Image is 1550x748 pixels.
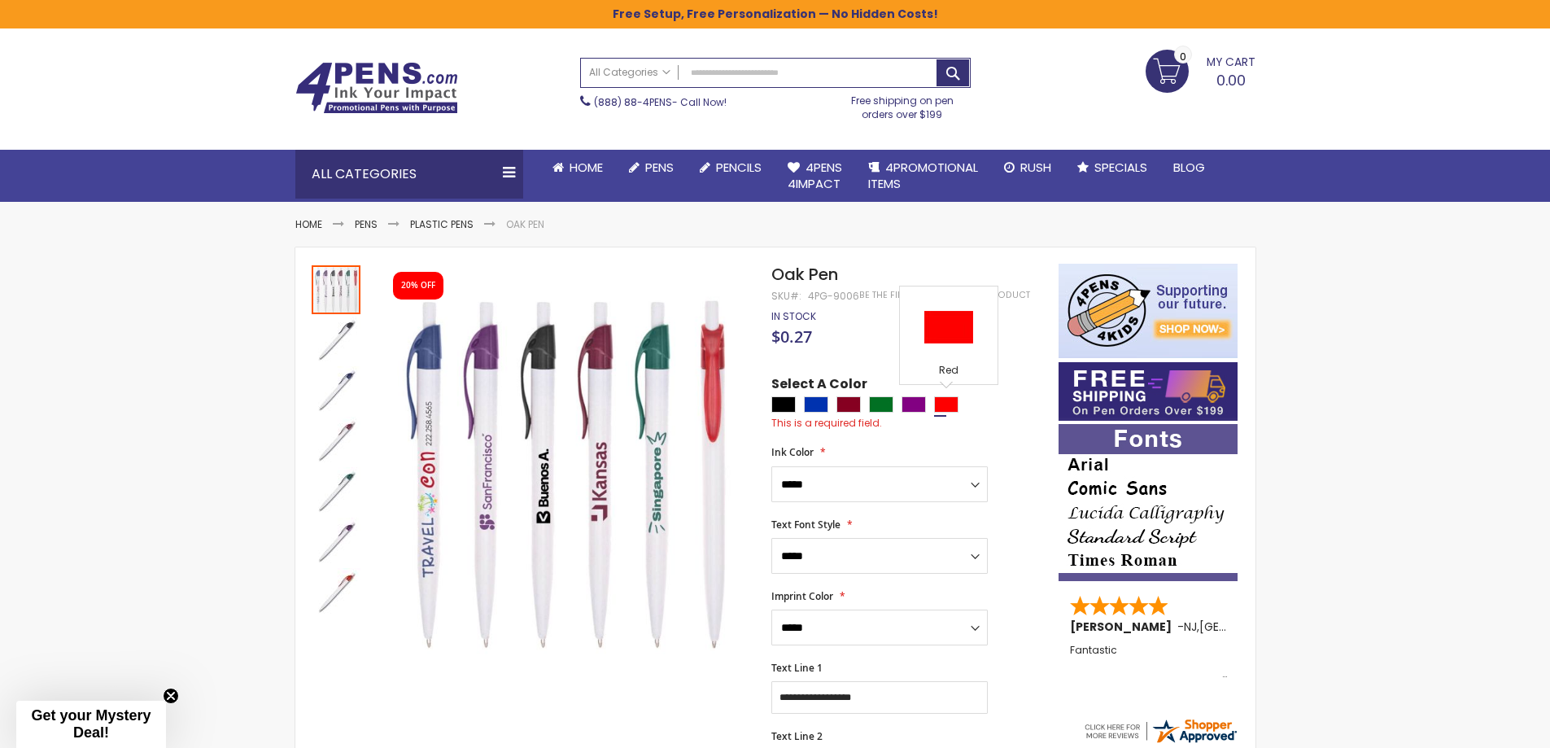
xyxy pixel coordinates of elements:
[312,467,360,516] img: Oak Pen
[859,289,1030,301] a: Be the first to review this product
[539,150,616,186] a: Home
[589,66,670,79] span: All Categories
[771,729,823,743] span: Text Line 2
[570,159,603,176] span: Home
[1082,716,1238,746] img: 4pens.com widget logo
[788,159,842,192] span: 4Pens 4impact
[312,316,360,365] img: Oak Pen
[771,417,1041,430] div: This is a required field.
[401,280,435,291] div: 20% OFF
[1094,159,1147,176] span: Specials
[775,150,855,203] a: 4Pens4impact
[312,568,360,617] img: Oak Pen
[31,707,151,741] span: Get your Mystery Deal!
[594,95,727,109] span: - Call Now!
[904,364,993,380] div: Red
[312,314,362,365] div: Oak Pen
[312,516,362,566] div: Oak Pen
[1184,619,1197,635] span: NJ
[355,217,378,231] a: Pens
[771,289,801,303] strong: SKU
[295,150,523,199] div: All Categories
[16,701,166,748] div: Get your Mystery Deal!Close teaser
[312,366,360,415] img: Oak Pen
[312,466,362,516] div: Oak Pen
[1160,150,1218,186] a: Blog
[312,264,362,314] div: Oak Pen
[934,396,958,413] div: Red
[163,688,179,704] button: Close teaser
[771,518,840,531] span: Text Font Style
[645,159,674,176] span: Pens
[1059,424,1238,581] img: font-personalization-examples
[312,365,362,415] div: Oak Pen
[1180,49,1186,64] span: 0
[1173,159,1205,176] span: Blog
[1059,264,1238,358] img: 4pens 4 kids
[836,396,861,413] div: Burgundy
[716,159,762,176] span: Pencils
[581,59,679,85] a: All Categories
[771,375,867,397] span: Select A Color
[808,290,859,303] div: 4PG-9006
[869,396,893,413] div: Green
[594,95,672,109] a: (888) 88-4PENS
[1146,50,1255,90] a: 0.00 0
[312,417,360,466] img: Oak Pen
[312,415,362,466] div: Oak Pen
[295,217,322,231] a: Home
[771,445,814,459] span: Ink Color
[804,396,828,413] div: Blue
[902,396,926,413] div: Purple
[771,263,838,286] span: Oak Pen
[312,566,360,617] div: Oak Pen
[1199,619,1319,635] span: [GEOGRAPHIC_DATA]
[1070,619,1177,635] span: [PERSON_NAME]
[771,661,823,675] span: Text Line 1
[1059,362,1238,421] img: Free shipping on orders over $199
[506,218,544,231] li: Oak Pen
[771,326,812,348] span: $0.27
[295,62,458,114] img: 4Pens Custom Pens and Promotional Products
[616,150,687,186] a: Pens
[410,217,474,231] a: Plastic Pens
[1020,159,1051,176] span: Rush
[1177,619,1319,635] span: - ,
[312,518,360,566] img: Oak Pen
[771,589,833,603] span: Imprint Color
[1216,70,1246,90] span: 0.00
[868,159,978,192] span: 4PROMOTIONAL ITEMS
[771,396,796,413] div: Black
[1070,645,1228,680] div: Fantastic
[771,309,816,323] span: In stock
[687,150,775,186] a: Pencils
[855,150,991,203] a: 4PROMOTIONALITEMS
[991,150,1064,186] a: Rush
[378,287,750,659] img: Oak Pen
[1064,150,1160,186] a: Specials
[771,310,816,323] div: Availability
[834,88,971,120] div: Free shipping on pen orders over $199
